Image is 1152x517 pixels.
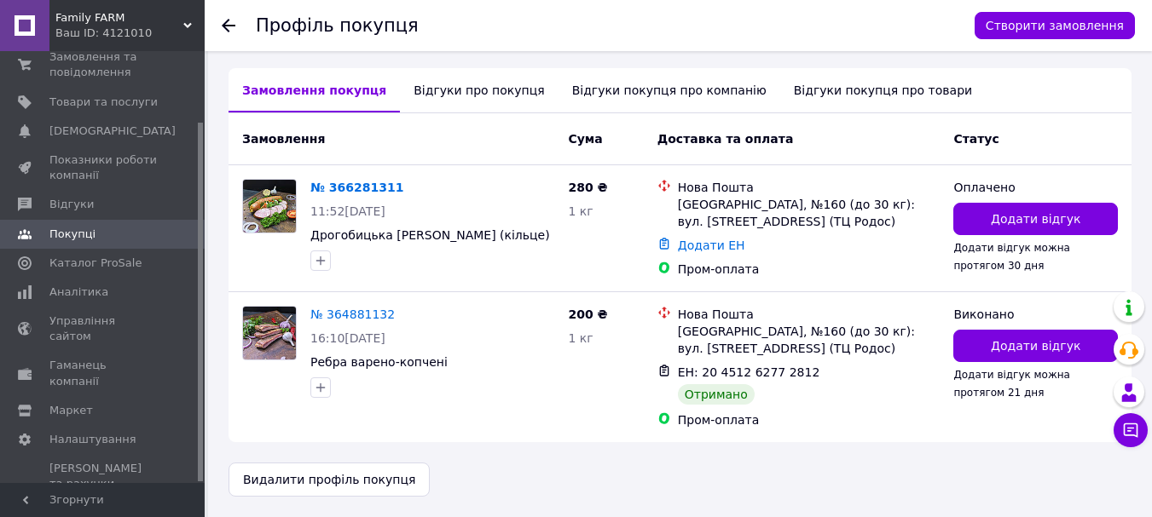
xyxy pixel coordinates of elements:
[310,204,385,218] span: 11:52[DATE]
[243,307,296,359] img: Фото товару
[310,228,550,242] a: Дрогобицька [PERSON_NAME] (кільце)
[49,313,158,344] span: Управління сайтом
[678,196,941,230] div: [GEOGRAPHIC_DATA], №160 (до 30 кг): вул. [STREET_ADDRESS] (ТЦ Родос)
[953,179,1118,196] div: Оплачено
[400,68,558,112] div: Відгуки про покупця
[222,17,235,34] div: Повернутися назад
[49,95,158,110] span: Товари та послуги
[678,179,941,196] div: Нова Пошта
[678,306,941,323] div: Нова Пошта
[953,242,1070,271] span: Додати відгук можна протягом 30 дня
[55,26,205,41] div: Ваш ID: 4121010
[678,261,941,278] div: Пром-оплата
[49,152,158,183] span: Показники роботи компанії
[953,203,1118,235] button: Додати відгук
[55,10,183,26] span: Family FARM
[568,331,593,345] span: 1 кг
[559,68,780,112] div: Відгуки покупця про компанію
[568,181,607,194] span: 280 ₴
[953,330,1118,362] button: Додати відгук
[310,331,385,345] span: 16:10[DATE]
[780,68,986,112] div: Відгуки покупця про товари
[678,365,820,379] span: ЕН: 20 4512 6277 2812
[678,238,745,252] a: Додати ЕН
[568,307,607,321] span: 200 ₴
[953,132,999,146] span: Статус
[310,181,403,194] a: № 366281311
[1114,413,1148,447] button: Чат з покупцем
[991,210,1080,227] span: Додати відгук
[242,132,325,146] span: Замовлення
[678,323,941,357] div: [GEOGRAPHIC_DATA], №160 (до 30 кг): вул. [STREET_ADDRESS] (ТЦ Родос)
[49,197,94,212] span: Відгуки
[49,256,142,271] span: Каталог ProSale
[991,337,1080,354] span: Додати відгук
[310,355,448,369] a: Ребра варено-копчені
[953,306,1118,323] div: Виконано
[975,12,1135,39] button: Створити замовлення
[242,179,297,233] a: Фото товару
[49,432,136,447] span: Налаштування
[49,124,176,139] span: [DEMOGRAPHIC_DATA]
[256,15,419,36] h1: Профіль покупця
[657,132,794,146] span: Доставка та оплата
[678,384,755,405] div: Отримано
[49,403,93,418] span: Маркет
[568,132,602,146] span: Cума
[49,227,96,242] span: Покупці
[242,306,297,360] a: Фото товару
[229,462,430,497] button: Видалити профіль покупця
[568,204,593,218] span: 1 кг
[49,358,158,388] span: Гаманець компанії
[49,284,108,300] span: Аналітика
[678,411,941,428] div: Пром-оплата
[310,307,395,321] a: № 364881132
[229,68,400,112] div: Замовлення покупця
[953,369,1070,398] span: Додати відгук можна протягом 21 дня
[49,49,158,80] span: Замовлення та повідомлення
[243,180,296,233] img: Фото товару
